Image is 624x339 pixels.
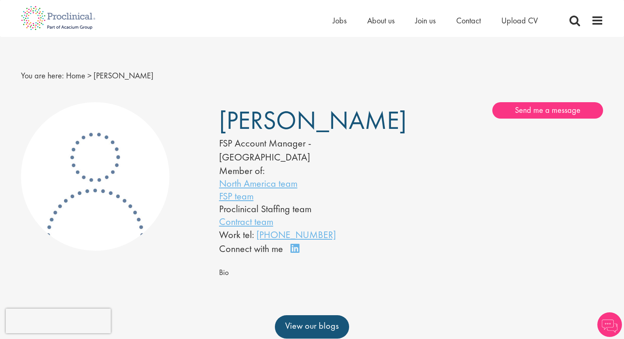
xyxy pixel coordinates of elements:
[415,15,436,26] a: Join us
[94,70,153,81] span: [PERSON_NAME]
[87,70,91,81] span: >
[367,15,395,26] a: About us
[219,228,254,241] span: Work tel:
[219,215,273,228] a: Contract team
[219,104,407,137] span: [PERSON_NAME]
[6,309,111,333] iframe: reCAPTCHA
[456,15,481,26] a: Contact
[219,136,386,165] div: FSP Account Manager - [GEOGRAPHIC_DATA]
[597,312,622,337] img: Chatbot
[21,70,64,81] span: You are here:
[219,190,254,202] a: FSP team
[21,102,170,251] img: Katlyn Coole
[66,70,85,81] a: breadcrumb link
[219,268,229,277] span: Bio
[492,102,603,119] a: Send me a message
[219,202,386,215] li: Proclinical Staffing team
[256,228,336,241] a: [PHONE_NUMBER]
[219,177,297,190] a: North America team
[275,315,349,338] a: View our blogs
[333,15,347,26] a: Jobs
[219,164,265,177] label: Member of:
[501,15,538,26] a: Upload CV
